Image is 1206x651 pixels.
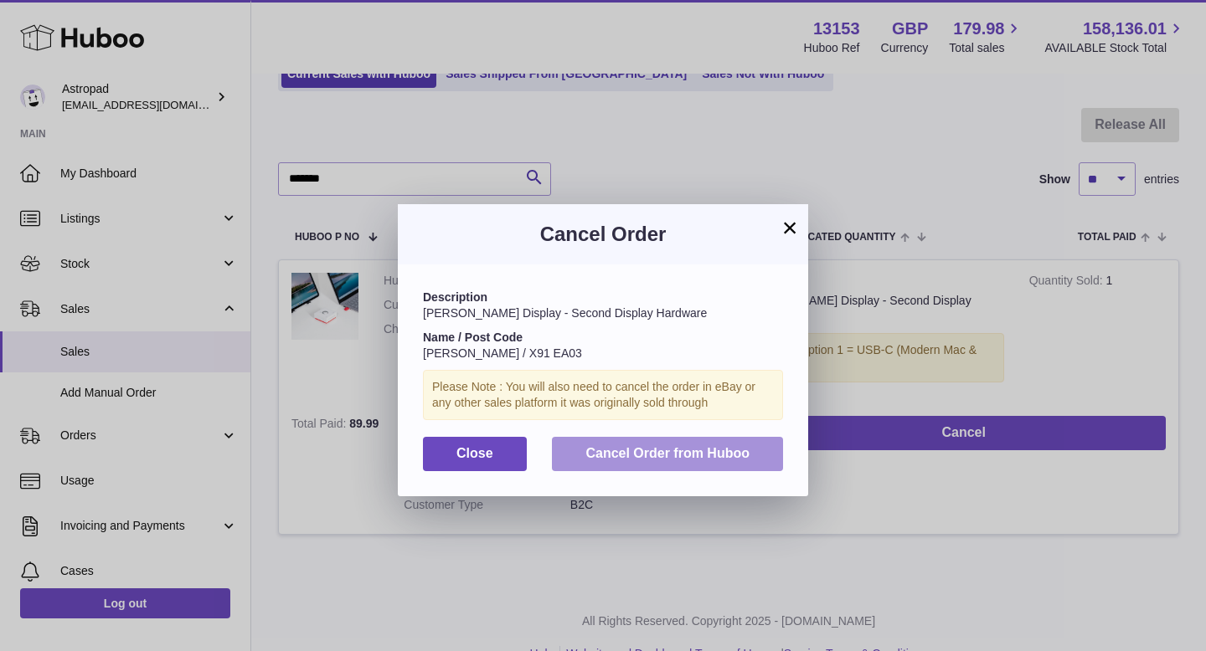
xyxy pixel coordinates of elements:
[423,306,707,320] span: [PERSON_NAME] Display - Second Display Hardware
[423,437,527,471] button: Close
[423,221,783,248] h3: Cancel Order
[423,331,523,344] strong: Name / Post Code
[456,446,493,460] span: Close
[423,346,582,360] span: [PERSON_NAME] / X91 EA03
[552,437,783,471] button: Cancel Order from Huboo
[780,218,800,238] button: ×
[423,290,487,304] strong: Description
[423,370,783,420] div: Please Note : You will also need to cancel the order in eBay or any other sales platform it was o...
[585,446,750,460] span: Cancel Order from Huboo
